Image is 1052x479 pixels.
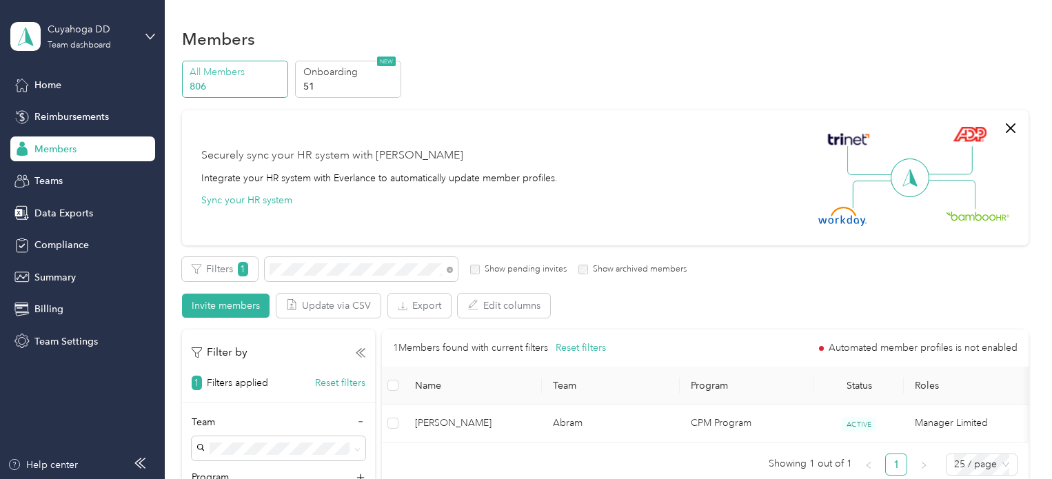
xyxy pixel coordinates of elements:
img: Trinet [825,130,873,149]
img: BambooHR [946,211,1009,221]
button: Edit columns [458,294,550,318]
button: right [913,453,935,476]
h1: Members [182,32,255,46]
span: Summary [34,270,76,285]
p: Filter by [192,344,247,361]
div: Team dashboard [48,41,111,50]
td: Abram [542,405,680,442]
th: Program [680,367,814,405]
span: Teams [34,174,63,188]
span: 25 / page [954,454,1009,475]
span: NEW [377,57,396,66]
span: ACTIVE [842,417,876,431]
div: Cuyahoga DD [48,22,134,37]
label: Show pending invites [480,263,567,276]
li: 1 [885,453,907,476]
span: 1 [238,262,248,276]
td: Manager Limited [904,405,1042,442]
th: Status [814,367,904,405]
td: CPM Program [680,405,814,442]
button: Sync your HR system [201,193,292,207]
p: 806 [190,79,283,94]
span: right [920,461,928,469]
li: Previous Page [858,453,880,476]
span: Data Exports [34,206,93,221]
p: Onboarding [303,65,397,79]
th: Name [404,367,542,405]
p: Team [192,415,215,429]
span: Reimbursements [34,110,109,124]
button: left [858,453,880,476]
button: Reset filters [315,376,365,390]
td: Janice Abram [404,405,542,442]
p: 51 [303,79,397,94]
button: Invite members [182,294,270,318]
iframe: Everlance-gr Chat Button Frame [975,402,1052,479]
span: Billing [34,302,63,316]
span: left [864,461,873,469]
p: Filters applied [207,376,268,390]
span: Team Settings [34,334,98,349]
li: Next Page [913,453,935,476]
label: Show archived members [588,263,687,276]
span: Showing 1 out of 1 [769,453,852,474]
button: Reset filters [556,340,606,356]
span: [PERSON_NAME] [415,416,531,431]
p: 1 Members found with current filters [393,340,548,356]
button: Update via CSV [276,294,381,318]
div: Page Size [946,453,1018,476]
th: Roles [904,367,1042,405]
img: Line Left Down [852,180,900,208]
span: Automated member profiles is not enabled [829,343,1018,353]
img: Line Right Up [924,146,973,175]
th: Team [542,367,680,405]
img: Line Right Down [927,180,975,210]
span: Home [34,78,61,92]
a: 1 [886,454,907,475]
img: Workday [818,207,867,226]
p: All Members [190,65,283,79]
img: Line Left Up [847,146,896,176]
img: ADP [953,126,987,142]
span: Members [34,142,77,156]
button: Filters1 [182,257,258,281]
span: Name [415,380,531,391]
button: Help center [8,458,78,472]
span: 1 [192,376,202,390]
span: Compliance [34,238,89,252]
button: Export [388,294,451,318]
div: Integrate your HR system with Everlance to automatically update member profiles. [201,171,558,185]
div: Securely sync your HR system with [PERSON_NAME] [201,147,463,164]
